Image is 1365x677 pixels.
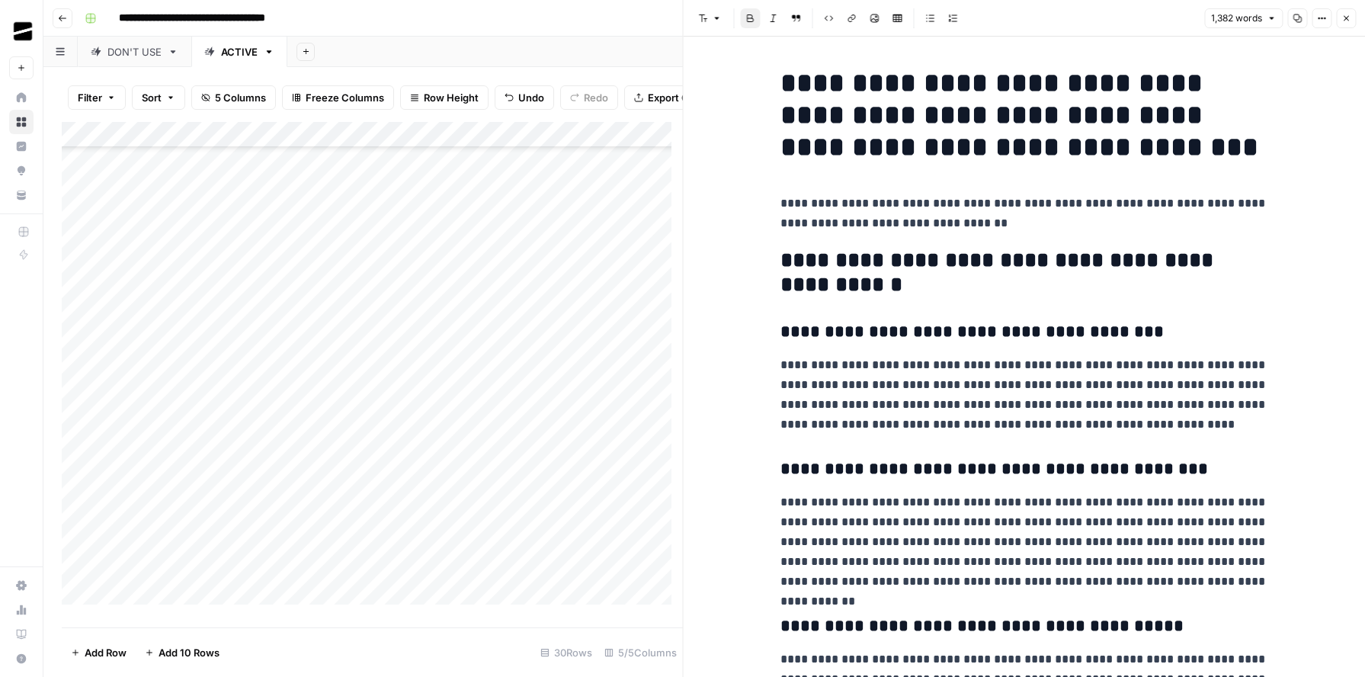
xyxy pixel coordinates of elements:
img: OGM Logo [9,18,37,45]
span: Export CSV [648,90,702,105]
button: Add 10 Rows [136,640,229,665]
button: Row Height [400,85,489,110]
button: Help + Support [9,647,34,671]
a: ACTIVE [191,37,287,67]
button: Sort [132,85,185,110]
button: Undo [495,85,554,110]
span: Freeze Columns [306,90,384,105]
span: Add Row [85,645,127,660]
a: Learning Hub [9,622,34,647]
div: 30 Rows [534,640,598,665]
a: Opportunities [9,159,34,183]
div: ACTIVE [221,44,258,59]
span: Filter [78,90,102,105]
button: Filter [68,85,126,110]
div: 5/5 Columns [598,640,683,665]
a: Your Data [9,183,34,207]
button: Freeze Columns [282,85,394,110]
a: Browse [9,110,34,134]
span: Sort [142,90,162,105]
button: 1,382 words [1204,8,1283,28]
button: 5 Columns [191,85,276,110]
button: Redo [560,85,618,110]
a: Insights [9,134,34,159]
button: Workspace: OGM [9,12,34,50]
span: 5 Columns [215,90,266,105]
span: Add 10 Rows [159,645,219,660]
span: Row Height [424,90,479,105]
a: DON'T USE [78,37,191,67]
div: DON'T USE [107,44,162,59]
button: Add Row [62,640,136,665]
button: Export CSV [624,85,712,110]
span: Redo [584,90,608,105]
a: Settings [9,573,34,598]
a: Home [9,85,34,110]
span: 1,382 words [1211,11,1262,25]
span: Undo [518,90,544,105]
a: Usage [9,598,34,622]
